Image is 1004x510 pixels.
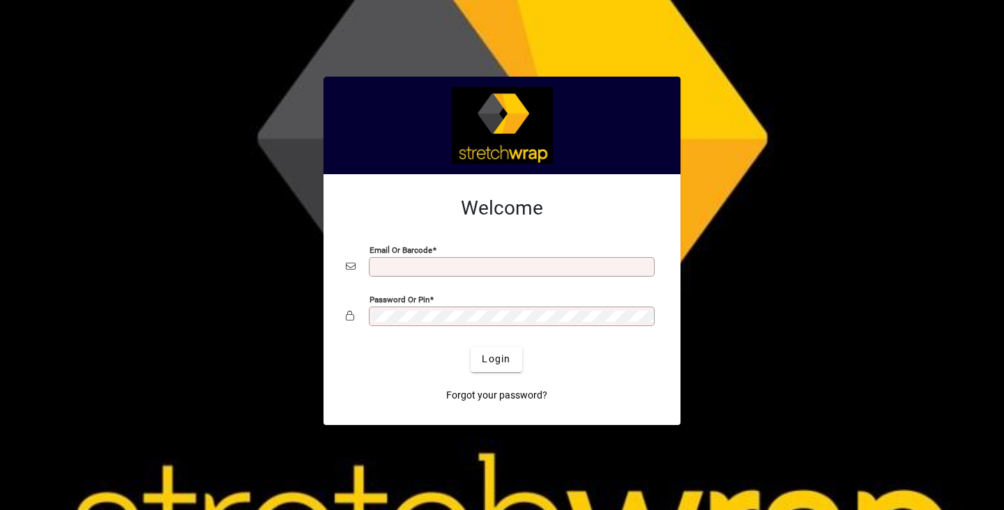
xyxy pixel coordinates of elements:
span: Forgot your password? [446,388,547,403]
mat-label: Password or Pin [370,294,429,304]
button: Login [471,347,522,372]
span: Login [482,352,510,366]
mat-label: Email or Barcode [370,245,432,254]
a: Forgot your password? [441,383,553,408]
h2: Welcome [346,196,658,220]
